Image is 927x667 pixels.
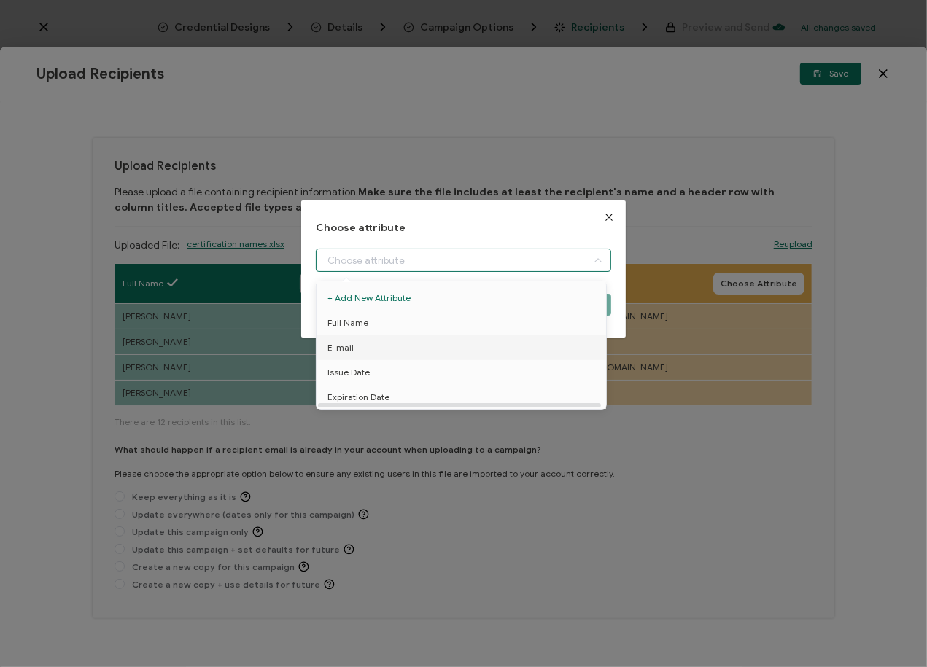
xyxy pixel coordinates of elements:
span: Issue Date [327,360,370,385]
span: Full Name [327,311,368,335]
span: Expiration Date [327,385,389,410]
div: dialog [301,200,626,338]
h1: Choose attribute [316,222,611,235]
span: E-mail [327,335,354,360]
span: + Add New Attribute [327,286,600,311]
input: Choose attribute [316,249,611,272]
iframe: Chat Widget [854,597,927,667]
button: Close [592,200,626,234]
